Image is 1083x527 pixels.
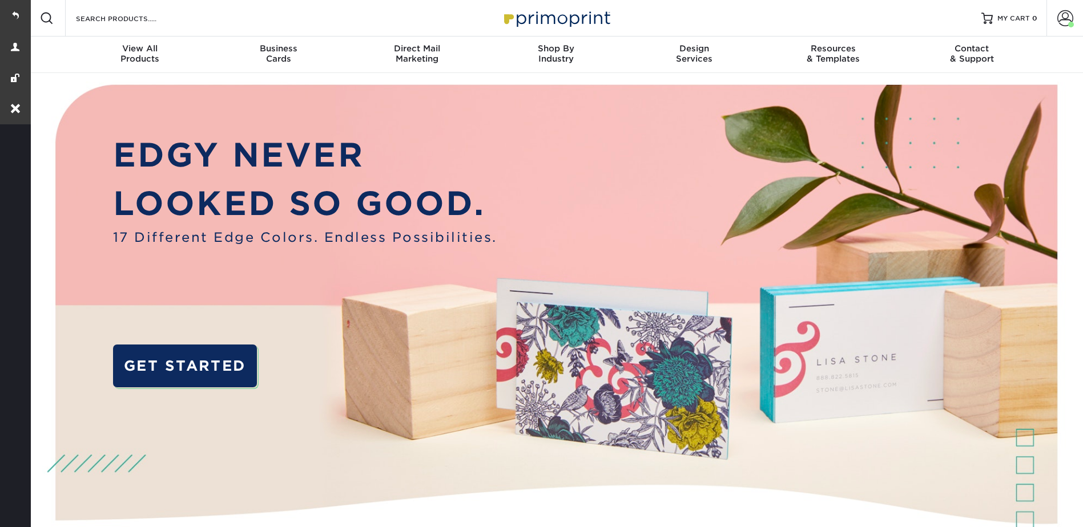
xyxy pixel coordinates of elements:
[903,43,1041,54] span: Contact
[348,43,486,54] span: Direct Mail
[348,43,486,64] div: Marketing
[71,43,210,54] span: View All
[209,43,348,64] div: Cards
[113,228,497,247] span: 17 Different Edge Colors. Endless Possibilities.
[903,43,1041,64] div: & Support
[903,37,1041,73] a: Contact& Support
[997,14,1030,23] span: MY CART
[75,11,186,25] input: SEARCH PRODUCTS.....
[764,37,903,73] a: Resources& Templates
[71,43,210,64] div: Products
[113,344,257,387] a: GET STARTED
[113,131,497,179] p: EDGY NEVER
[625,43,764,64] div: Services
[486,43,625,54] span: Shop By
[209,37,348,73] a: BusinessCards
[486,37,625,73] a: Shop ByIndustry
[209,43,348,54] span: Business
[1032,14,1037,22] span: 0
[625,43,764,54] span: Design
[764,43,903,64] div: & Templates
[71,37,210,73] a: View AllProducts
[486,43,625,64] div: Industry
[348,37,486,73] a: Direct MailMarketing
[113,179,497,228] p: LOOKED SO GOOD.
[499,6,613,30] img: Primoprint
[764,43,903,54] span: Resources
[625,37,764,73] a: DesignServices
